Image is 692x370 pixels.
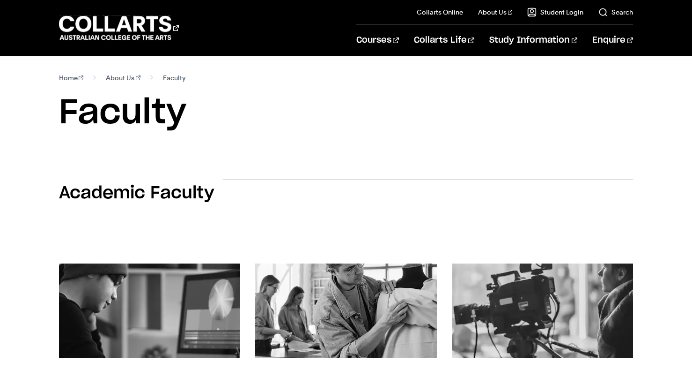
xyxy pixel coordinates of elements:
[106,71,140,84] a: About Us
[489,25,577,56] a: Study Information
[598,8,633,17] a: Search
[356,25,399,56] a: Courses
[59,71,84,84] a: Home
[417,8,463,17] a: Collarts Online
[527,8,583,17] a: Student Login
[478,8,513,17] a: About Us
[59,92,633,134] h1: Faculty
[592,25,633,56] a: Enquire
[163,71,185,84] span: Faculty
[59,15,179,41] div: Go to homepage
[59,183,214,204] h2: Academic Faculty
[414,25,474,56] a: Collarts Life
